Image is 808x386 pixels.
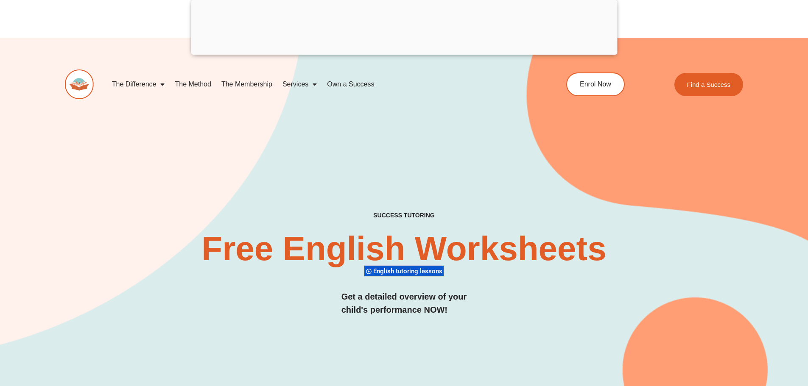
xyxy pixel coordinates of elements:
[687,81,731,88] span: Find a Success
[580,81,611,88] span: Enrol Now
[180,232,628,266] h2: Free English Worksheets​
[216,75,277,94] a: The Membership
[107,75,170,94] a: The Difference
[674,73,744,96] a: Find a Success
[566,72,625,96] a: Enrol Now
[322,75,379,94] a: Own a Success
[277,75,322,94] a: Services
[304,212,505,219] h4: SUCCESS TUTORING​
[170,75,216,94] a: The Method
[373,267,445,275] span: English tutoring lessons
[667,290,808,386] iframe: Chat Widget
[364,265,444,277] div: English tutoring lessons
[107,75,528,94] nav: Menu
[341,290,467,317] h3: Get a detailed overview of your child's performance NOW!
